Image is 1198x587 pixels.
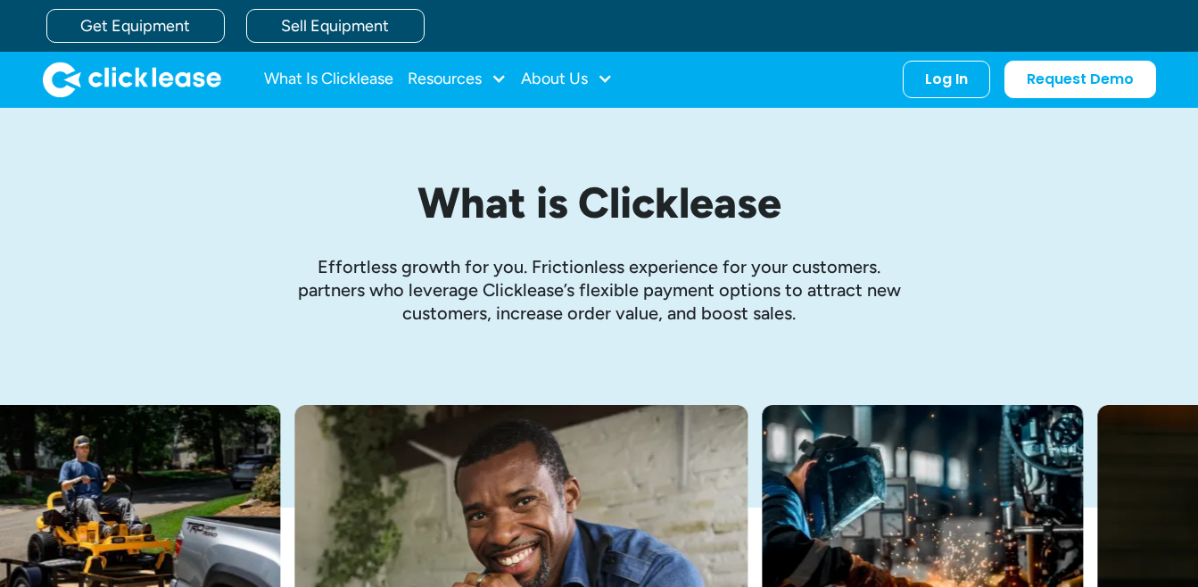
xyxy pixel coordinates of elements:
[1004,61,1156,98] a: Request Demo
[43,62,221,97] a: home
[180,179,1019,227] h1: What is Clicklease
[43,62,221,97] img: Clicklease logo
[46,9,225,43] a: Get Equipment
[246,9,425,43] a: Sell Equipment
[925,70,968,88] div: Log In
[521,62,613,97] div: About Us
[287,255,912,325] p: Effortless growth ﻿for you. Frictionless experience for your customers. partners who leverage Cli...
[408,62,507,97] div: Resources
[264,62,393,97] a: What Is Clicklease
